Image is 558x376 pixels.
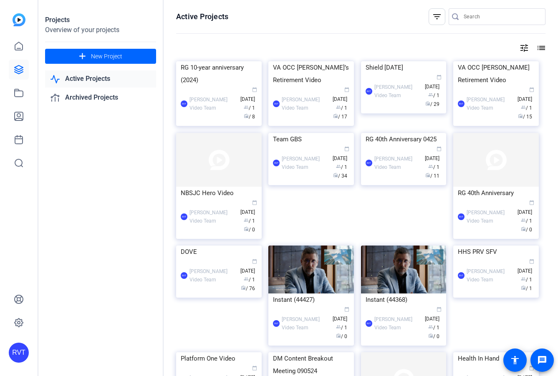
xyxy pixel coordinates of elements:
mat-icon: message [537,355,547,365]
span: [DATE] [518,201,534,215]
span: calendar_today [252,259,257,264]
div: Platform One Video [181,352,257,365]
span: calendar_today [252,87,257,92]
div: RG 40th Anniversary [458,187,534,199]
span: / 1 [336,105,347,111]
span: calendar_today [252,200,257,205]
span: group [428,164,433,169]
input: Search [464,12,539,22]
span: / 1 [244,277,255,283]
span: / 34 [333,173,347,179]
span: group [428,324,433,329]
div: [PERSON_NAME] Video Team [374,155,421,171]
span: calendar_today [344,307,349,312]
a: Active Projects [45,70,156,88]
span: / 15 [518,114,532,120]
div: RVT [181,213,187,220]
mat-icon: list [535,43,545,53]
span: group [244,105,249,110]
span: radio [244,113,249,118]
span: radio [333,173,338,178]
span: / 17 [333,114,347,120]
span: radio [428,333,433,338]
div: [PERSON_NAME] Video Team [467,95,513,112]
div: RVT [273,160,280,166]
img: blue-gradient.svg [13,13,25,26]
span: [DATE] [425,307,442,322]
span: / 29 [425,101,439,107]
span: / 1 [428,164,439,170]
span: calendar_today [252,366,257,371]
span: / 11 [425,173,439,179]
span: radio [425,101,430,106]
span: radio [521,285,526,290]
div: [PERSON_NAME] Video Team [189,208,236,225]
span: [DATE] [240,201,257,215]
span: radio [333,113,338,118]
div: Overview of your projects [45,25,156,35]
span: / 0 [428,333,439,339]
span: / 0 [244,227,255,233]
div: [PERSON_NAME] Video Team [282,315,328,332]
span: calendar_today [344,87,349,92]
span: calendar_today [344,146,349,151]
mat-icon: tune [519,43,529,53]
span: radio [521,226,526,231]
span: radio [518,113,523,118]
span: / 1 [428,93,439,98]
span: radio [244,226,249,231]
span: calendar_today [437,75,442,80]
a: Archived Projects [45,89,156,106]
div: Instant (44368) [366,293,442,306]
div: RG 40th Anniversary 0425 [366,133,442,145]
span: calendar_today [437,307,442,312]
span: radio [425,173,430,178]
span: calendar_today [529,259,534,264]
div: RVT [366,88,372,95]
div: [PERSON_NAME] Video Team [374,315,421,332]
span: / 1 [336,325,347,331]
div: [PERSON_NAME] Video Team [467,267,513,284]
div: RVT [458,272,465,279]
span: / 76 [241,286,255,291]
div: VA OCC [PERSON_NAME]’s Retirement Video [273,61,349,86]
div: RVT [458,100,465,107]
span: / 1 [428,325,439,331]
div: NBSJC Hero Video [181,187,257,199]
span: New Project [91,52,122,61]
div: HHS PRV SFV [458,246,534,258]
div: RVT [181,100,187,107]
div: RVT [458,213,465,220]
span: / 1 [244,218,255,224]
span: radio [241,285,246,290]
span: [DATE] [333,147,349,161]
span: calendar_today [529,200,534,205]
div: Health In Hand [458,352,534,365]
span: group [521,218,526,223]
span: / 0 [521,227,532,233]
span: [DATE] [425,147,442,161]
span: group [336,164,341,169]
div: RVT [366,320,372,327]
div: DOVE [181,246,257,258]
span: group [336,105,341,110]
div: [PERSON_NAME] Video Team [374,83,421,100]
h1: Active Projects [176,12,228,22]
span: / 1 [521,277,532,283]
span: calendar_today [529,366,534,371]
span: group [521,105,526,110]
span: group [428,92,433,97]
div: VA OCC [PERSON_NAME] Retirement Video [458,61,534,86]
div: Projects [45,15,156,25]
span: group [244,276,249,281]
div: RVT [273,100,280,107]
span: calendar_today [529,87,534,92]
div: RVT [273,320,280,327]
span: group [336,324,341,329]
div: [PERSON_NAME] Video Team [282,95,328,112]
div: [PERSON_NAME] Video Team [189,95,236,112]
span: [DATE] [333,307,349,322]
span: / 1 [244,105,255,111]
span: / 1 [521,218,532,224]
mat-icon: filter_list [432,12,442,22]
